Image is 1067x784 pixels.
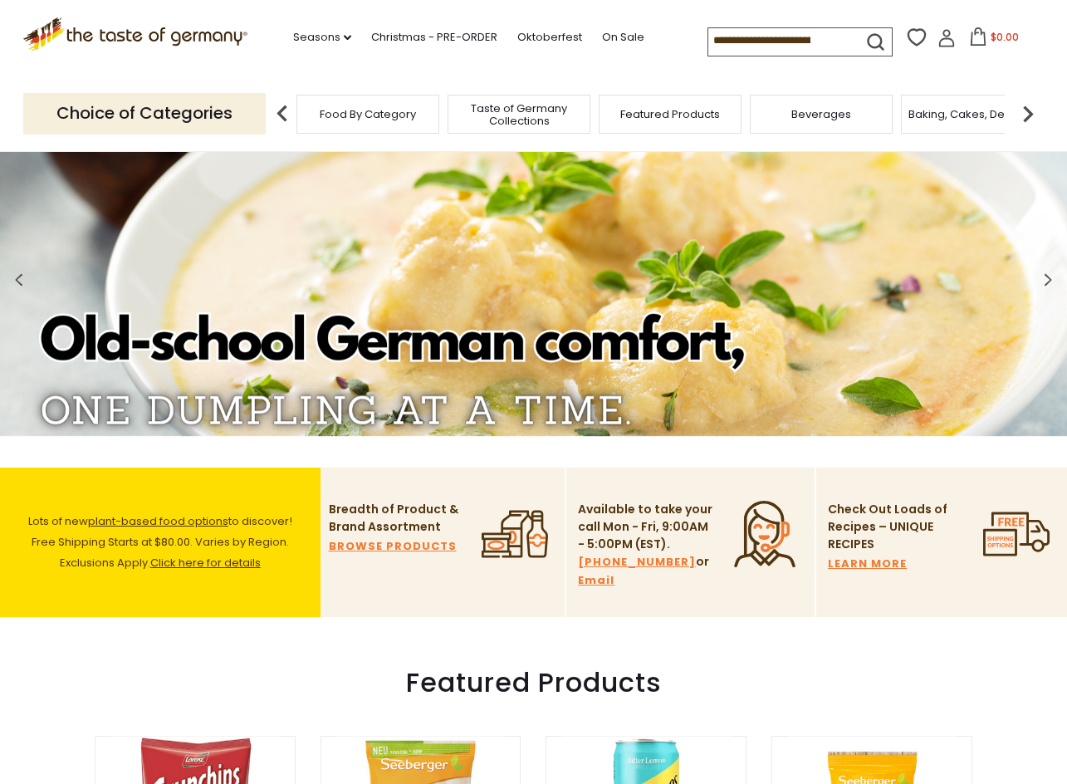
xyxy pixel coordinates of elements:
[908,108,1037,120] a: Baking, Cakes, Desserts
[150,555,261,571] a: Click here for details
[517,28,582,47] a: Oktoberfest
[602,28,644,47] a: On Sale
[620,108,720,120] a: Featured Products
[578,501,715,590] p: Available to take your call Mon - Fri, 9:00AM - 5:00PM (EST). or
[28,513,292,571] span: Lots of new to discover! Free Shipping Starts at $80.00. Varies by Region. Exclusions Apply.
[320,108,416,120] a: Food By Category
[453,102,585,127] a: Taste of Germany Collections
[371,28,497,47] a: Christmas - PRE-ORDER
[1011,97,1045,130] img: next arrow
[23,93,266,134] p: Choice of Categories
[828,501,948,553] p: Check Out Loads of Recipes – UNIQUE RECIPES
[791,108,851,120] a: Beverages
[266,97,299,130] img: previous arrow
[959,27,1030,52] button: $0.00
[329,501,466,536] p: Breadth of Product & Brand Assortment
[329,537,457,556] a: BROWSE PRODUCTS
[578,553,696,571] a: [PHONE_NUMBER]
[293,28,351,47] a: Seasons
[88,513,228,529] a: plant-based food options
[578,571,614,590] a: Email
[991,30,1019,44] span: $0.00
[828,555,907,573] a: LEARN MORE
